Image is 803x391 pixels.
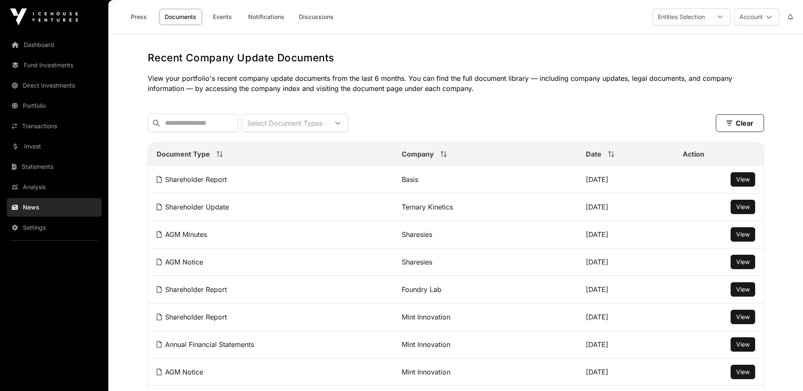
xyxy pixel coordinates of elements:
span: Document Type [157,149,210,159]
a: Settings [7,218,102,237]
span: View [736,368,750,375]
a: View [736,285,750,294]
td: [DATE] [577,221,674,248]
a: Invest [7,137,102,156]
span: Company [402,149,434,159]
button: View [731,310,755,324]
a: Sharesies [402,230,432,239]
a: News [7,198,102,217]
a: Analysis [7,178,102,196]
span: View [736,286,750,293]
a: Mint Innovation [402,368,450,376]
a: AGM Notice [157,258,203,266]
span: View [736,313,750,320]
img: Icehouse Ventures Logo [10,8,78,25]
a: View [736,175,750,184]
a: Basis [402,175,418,184]
a: Ternary Kinetics [402,203,453,211]
a: Events [205,9,239,25]
a: View [736,258,750,266]
span: View [736,203,750,210]
iframe: Chat Widget [761,350,803,391]
a: Dashboard [7,36,102,54]
span: View [736,258,750,265]
a: Shareholder Update [157,203,229,211]
a: Portfolio [7,96,102,115]
button: Clear [716,114,764,132]
div: Entities Selection [653,9,710,25]
a: Mint Innovation [402,313,450,321]
button: View [731,282,755,297]
span: Date [586,149,602,159]
span: Action [683,149,704,159]
td: [DATE] [577,303,674,331]
a: Fund Investments [7,56,102,74]
span: View [736,231,750,238]
span: View [736,176,750,183]
a: View [736,368,750,376]
span: View [736,341,750,348]
a: Direct Investments [7,76,102,95]
button: View [731,337,755,352]
td: [DATE] [577,248,674,276]
a: View [736,230,750,239]
button: View [731,200,755,214]
a: Sharesies [402,258,432,266]
a: View [736,203,750,211]
a: Notifications [243,9,290,25]
a: Press [122,9,156,25]
a: Shareholder Report [157,175,227,184]
a: Foundry Lab [402,285,442,294]
td: [DATE] [577,331,674,358]
button: View [731,255,755,269]
button: View [731,172,755,187]
a: AGM Notice [157,368,203,376]
h1: Recent Company Update Documents [148,51,764,65]
a: Shareholder Report [157,313,227,321]
a: Transactions [7,117,102,135]
td: [DATE] [577,166,674,193]
a: Documents [159,9,202,25]
a: AGM Minutes [157,230,207,239]
a: View [736,313,750,321]
button: Account [734,8,779,25]
div: Select Document Types [242,114,328,132]
a: Shareholder Report [157,285,227,294]
a: Mint Innovation [402,340,450,349]
p: View your portfolio's recent company update documents from the last 6 months. You can find the fu... [148,73,764,94]
td: [DATE] [577,193,674,221]
a: Annual Financial Statements [157,340,254,349]
a: Discussions [293,9,339,25]
button: View [731,365,755,379]
a: View [736,340,750,349]
td: [DATE] [577,358,674,386]
button: View [731,227,755,242]
a: Statements [7,157,102,176]
td: [DATE] [577,276,674,303]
